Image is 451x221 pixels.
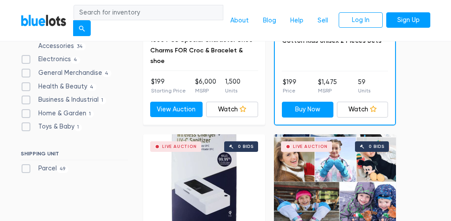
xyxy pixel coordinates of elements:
li: $6,000 [195,77,216,95]
span: 4 [102,70,111,77]
p: MSRP [318,87,337,95]
a: Sell [311,12,335,29]
span: 1 [74,124,82,131]
label: Business & Industrial [21,95,106,105]
p: Units [358,87,370,95]
div: 0 bids [369,144,384,149]
li: $199 [283,77,296,95]
span: 1 [86,110,94,118]
label: Health & Beauty [21,82,96,92]
div: Live Auction [162,144,197,149]
input: Search for inventory [74,5,223,21]
a: BlueLots [21,14,67,27]
p: Starting Price [151,87,186,95]
a: View Auction [150,102,203,118]
span: 34 [74,43,86,50]
a: Blog [256,12,283,29]
p: MSRP [195,87,216,95]
label: Home & Garden [21,109,94,118]
a: Help [283,12,311,29]
a: Log In [339,12,383,28]
h6: SHIPPING UNIT [21,151,128,160]
div: Live Auction [293,144,328,149]
p: Units [225,87,240,95]
span: 49 [57,166,68,173]
div: 0 bids [238,144,254,149]
a: About [223,12,256,29]
label: Parcel [21,164,68,173]
p: Price [283,87,296,95]
a: Watch [206,102,259,118]
label: General Merchandise [21,68,111,78]
li: $199 [151,77,186,95]
label: Toys & Baby [21,122,82,132]
label: Electronics [21,55,80,64]
span: 4 [87,84,96,91]
a: 1500 PCS Special Character Shoe Charms FOR Croc & Bracelet & shoe [150,36,253,65]
span: 4 [71,57,80,64]
a: Buy Now [282,102,333,118]
li: 59 [358,77,370,95]
li: 1,500 [225,77,240,95]
span: 1 [99,97,106,104]
li: $1,475 [318,77,337,95]
a: Watch [337,102,388,118]
a: Sign Up [386,12,430,28]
